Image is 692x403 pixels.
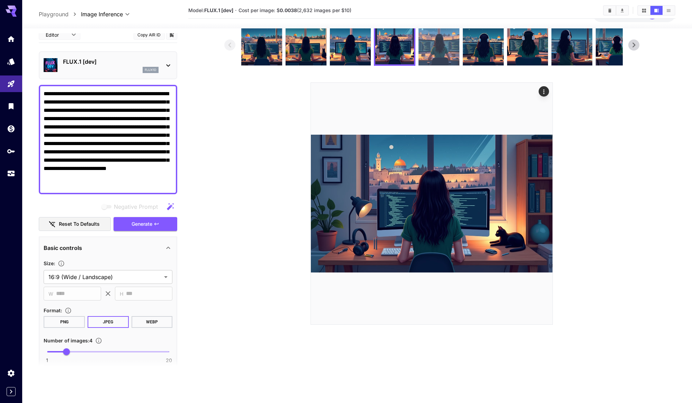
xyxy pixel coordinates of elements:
[134,30,165,40] button: Copy AIR ID
[114,203,158,211] span: Negative Prompt
[7,387,16,396] button: Expand sidebar
[7,35,15,43] div: Home
[55,260,68,267] button: Adjust the dimensions of the generated image by specifying its width and height in pixels, or sel...
[7,369,15,377] div: Settings
[551,25,592,65] img: 9k=
[169,30,175,39] button: Add to library
[39,10,69,18] a: Playground
[7,80,15,88] div: Playground
[100,202,163,211] span: Negative prompts are not compatible with the selected model.
[241,25,282,65] img: 2Q==
[7,102,15,110] div: Library
[286,25,326,65] img: 2Q==
[92,337,105,344] button: Specify how many images to generate in a single request. Each image generation will be charged se...
[44,240,172,256] div: Basic controls
[188,7,233,13] span: Model:
[132,220,152,229] span: Generate
[596,25,637,65] img: Z
[48,273,161,281] span: 16:9 (Wide / Landscape)
[44,338,92,343] span: Number of images : 4
[145,68,156,72] p: flux1d
[63,57,159,66] p: FLUX.1 [dev]
[44,244,82,252] p: Basic controls
[88,316,129,328] button: JPEG
[44,260,55,266] span: Size :
[120,290,123,298] span: H
[62,307,74,314] button: Choose the file format for the output image.
[603,5,629,16] div: Clear ImagesDownload All
[46,357,48,364] span: 1
[663,6,675,15] button: Show images in list view
[616,6,628,15] button: Download All
[132,316,173,328] button: WEBP
[48,290,53,298] span: W
[114,217,177,231] button: Generate
[7,57,15,66] div: Models
[604,6,616,15] button: Clear Images
[7,147,15,155] div: API Keys
[44,55,172,76] div: FLUX.1 [dev]flux1d
[419,25,459,65] img: 2Q==
[507,25,548,65] img: Z
[311,83,552,324] img: 9k=
[204,7,233,13] b: FLUX.1 [dev]
[330,25,371,65] img: Z
[166,357,172,364] span: 20
[239,7,351,13] span: Cost per image: $ (2,632 images per $10)
[44,316,85,328] button: PNG
[650,6,663,15] button: Show images in video view
[7,169,15,178] div: Usage
[7,124,15,133] div: Wallet
[39,10,81,18] nav: breadcrumb
[637,5,675,16] div: Show images in grid viewShow images in video viewShow images in list view
[39,217,111,231] button: Reset to defaults
[235,6,237,15] p: ·
[539,86,549,97] div: Actions
[638,6,650,15] button: Show images in grid view
[463,25,504,65] img: Z
[81,10,123,18] span: Image Inference
[46,31,67,38] span: Editor
[280,7,297,13] b: 0.0038
[44,307,62,313] span: Format :
[375,26,414,64] img: 9k=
